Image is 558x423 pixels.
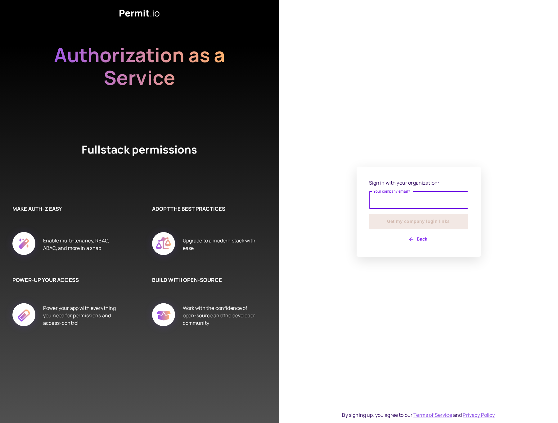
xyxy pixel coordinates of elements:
[12,276,121,284] h6: POWER-UP YOUR ACCESS
[373,189,410,194] label: Your company email
[369,179,468,186] p: Sign in with your organization:
[34,44,245,112] h2: Authorization as a Service
[59,142,220,180] h4: Fullstack permissions
[463,412,495,418] a: Privacy Policy
[183,296,261,335] div: Work with the confidence of open-source and the developer community
[369,234,468,244] button: Back
[413,412,452,418] a: Terms of Service
[369,214,468,229] button: Get my company login links
[183,225,261,264] div: Upgrade to a modern stack with ease
[43,296,121,335] div: Power your app with everything you need for permissions and access-control
[152,205,261,213] h6: ADOPT THE BEST PRACTICES
[43,225,121,264] div: Enable multi-tenancy, RBAC, ABAC, and more in a snap
[152,276,261,284] h6: BUILD WITH OPEN-SOURCE
[342,411,495,419] div: By signing up, you agree to our and
[12,205,121,213] h6: MAKE AUTH-Z EASY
